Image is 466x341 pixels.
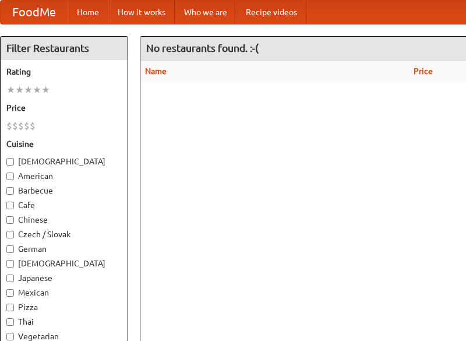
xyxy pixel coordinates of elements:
a: FoodMe [1,1,68,24]
input: Cafe [6,202,14,209]
li: ★ [15,83,24,96]
input: Vegetarian [6,333,14,340]
label: Pizza [6,301,122,313]
li: $ [30,119,36,132]
label: Barbecue [6,185,122,196]
li: $ [6,119,12,132]
a: Name [145,66,167,76]
label: Japanese [6,272,122,284]
input: [DEMOGRAPHIC_DATA] [6,158,14,166]
input: Thai [6,318,14,326]
input: Japanese [6,275,14,282]
input: [DEMOGRAPHIC_DATA] [6,260,14,268]
label: Cafe [6,199,122,211]
li: $ [12,119,18,132]
a: Home [68,1,108,24]
li: ★ [33,83,41,96]
label: Mexican [6,287,122,298]
input: Pizza [6,304,14,311]
input: Chinese [6,216,14,224]
li: ★ [24,83,33,96]
label: Chinese [6,214,122,226]
input: German [6,245,14,253]
h4: Filter Restaurants [1,37,128,60]
label: Thai [6,316,122,328]
input: Barbecue [6,187,14,195]
li: ★ [41,83,50,96]
label: [DEMOGRAPHIC_DATA] [6,258,122,269]
label: American [6,170,122,182]
h5: Cuisine [6,138,122,150]
input: American [6,173,14,180]
li: $ [18,119,24,132]
h5: Price [6,102,122,114]
ng-pluralize: No restaurants found. :-( [146,43,259,54]
a: Recipe videos [236,1,306,24]
label: Czech / Slovak [6,228,122,240]
input: Czech / Slovak [6,231,14,238]
li: ★ [6,83,15,96]
label: [DEMOGRAPHIC_DATA] [6,156,122,167]
input: Mexican [6,289,14,297]
label: German [6,243,122,255]
li: $ [24,119,30,132]
a: How it works [108,1,175,24]
h5: Rating [6,66,122,78]
a: Who we are [175,1,236,24]
a: Price [414,66,433,76]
